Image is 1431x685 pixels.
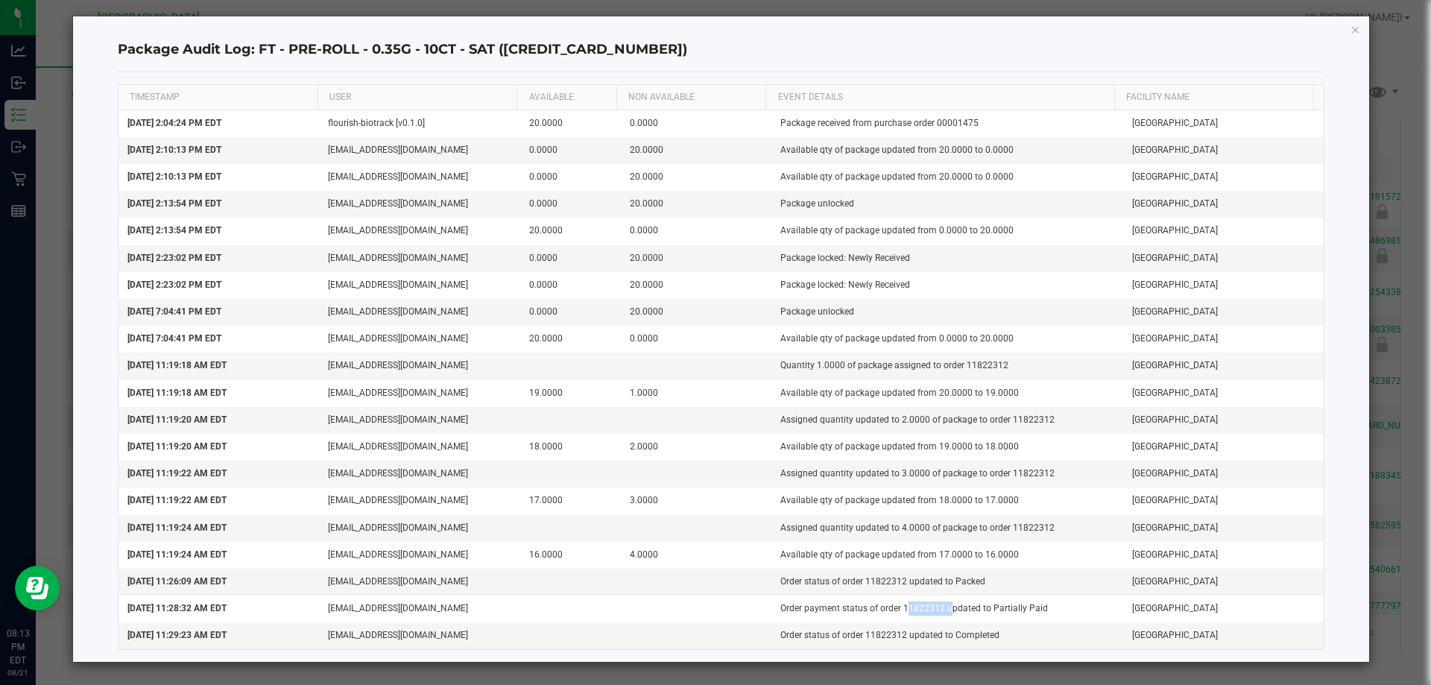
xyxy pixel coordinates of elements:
td: 20.0000 [621,191,771,218]
td: 20.0000 [520,326,621,353]
span: [DATE] 11:26:09 AM EDT [127,576,227,587]
span: [DATE] 11:19:18 AM EDT [127,360,227,370]
td: [GEOGRAPHIC_DATA] [1123,245,1324,272]
td: [EMAIL_ADDRESS][DOMAIN_NAME] [319,326,520,353]
td: [GEOGRAPHIC_DATA] [1123,461,1324,487]
td: [GEOGRAPHIC_DATA] [1123,542,1324,569]
td: [GEOGRAPHIC_DATA] [1123,380,1324,407]
td: [GEOGRAPHIC_DATA] [1123,622,1324,648]
span: [DATE] 2:10:13 PM EDT [127,145,221,155]
span: [DATE] 11:28:32 AM EDT [127,603,227,613]
td: [GEOGRAPHIC_DATA] [1123,569,1324,596]
td: [EMAIL_ADDRESS][DOMAIN_NAME] [319,272,520,299]
span: [DATE] 11:19:20 AM EDT [127,414,227,425]
th: USER [318,85,517,110]
td: 2.0000 [621,434,771,461]
td: flourish-biotrack [v0.1.0] [319,110,520,137]
th: NON AVAILABLE [616,85,765,110]
td: 0.0000 [621,218,771,244]
td: [EMAIL_ADDRESS][DOMAIN_NAME] [319,299,520,326]
td: [GEOGRAPHIC_DATA] [1123,515,1324,542]
span: [DATE] 11:19:22 AM EDT [127,495,227,505]
span: [DATE] 2:13:54 PM EDT [127,225,221,236]
td: 20.0000 [621,164,771,191]
td: [EMAIL_ADDRESS][DOMAIN_NAME] [319,380,520,407]
td: 20.0000 [621,272,771,299]
td: 20.0000 [520,110,621,137]
td: Available qty of package updated from 18.0000 to 17.0000 [771,487,1123,514]
td: [GEOGRAPHIC_DATA] [1123,487,1324,514]
span: [DATE] 11:19:20 AM EDT [127,441,227,452]
h4: Package Audit Log: FT - PRE-ROLL - 0.35G - 10CT - SAT ([CREDIT_CARD_NUMBER]) [118,40,1325,60]
td: 19.0000 [520,380,621,407]
td: [GEOGRAPHIC_DATA] [1123,299,1324,326]
td: [EMAIL_ADDRESS][DOMAIN_NAME] [319,515,520,542]
td: 0.0000 [520,299,621,326]
td: [GEOGRAPHIC_DATA] [1123,326,1324,353]
iframe: Resource center [15,566,60,610]
td: [EMAIL_ADDRESS][DOMAIN_NAME] [319,461,520,487]
span: [DATE] 2:10:13 PM EDT [127,171,221,182]
th: EVENT DETAILS [765,85,1114,110]
span: [DATE] 7:04:41 PM EDT [127,333,221,344]
td: 20.0000 [621,299,771,326]
span: [DATE] 11:19:24 AM EDT [127,523,227,533]
span: [DATE] 7:04:41 PM EDT [127,306,221,317]
th: AVAILABLE [517,85,616,110]
td: Order payment status of order 11822312 updated to Partially Paid [771,596,1123,622]
td: 0.0000 [520,164,621,191]
td: [GEOGRAPHIC_DATA] [1123,596,1324,622]
span: [DATE] 2:23:02 PM EDT [127,280,221,290]
td: Assigned quantity updated to 2.0000 of package to order 11822312 [771,407,1123,434]
td: Available qty of package updated from 0.0000 to 20.0000 [771,218,1123,244]
td: Quantity 1.0000 of package assigned to order 11822312 [771,353,1123,379]
td: 17.0000 [520,487,621,514]
td: 0.0000 [621,110,771,137]
td: 3.0000 [621,487,771,514]
td: [GEOGRAPHIC_DATA] [1123,137,1324,164]
span: [DATE] 11:19:18 AM EDT [127,388,227,398]
td: [EMAIL_ADDRESS][DOMAIN_NAME] [319,434,520,461]
span: [DATE] 11:19:24 AM EDT [127,549,227,560]
td: [GEOGRAPHIC_DATA] [1123,434,1324,461]
td: Available qty of package updated from 20.0000 to 0.0000 [771,137,1123,164]
span: [DATE] 11:29:23 AM EDT [127,630,227,640]
td: [EMAIL_ADDRESS][DOMAIN_NAME] [319,487,520,514]
td: 0.0000 [520,245,621,272]
td: Available qty of package updated from 20.0000 to 19.0000 [771,380,1123,407]
td: [GEOGRAPHIC_DATA] [1123,164,1324,191]
td: [EMAIL_ADDRESS][DOMAIN_NAME] [319,542,520,569]
td: 20.0000 [621,245,771,272]
td: 0.0000 [621,326,771,353]
td: 18.0000 [520,434,621,461]
td: [GEOGRAPHIC_DATA] [1123,272,1324,299]
td: 0.0000 [520,191,621,218]
td: Assigned quantity updated to 3.0000 of package to order 11822312 [771,461,1123,487]
th: Facility Name [1114,85,1313,110]
td: [EMAIL_ADDRESS][DOMAIN_NAME] [319,353,520,379]
td: [EMAIL_ADDRESS][DOMAIN_NAME] [319,191,520,218]
td: Assigned quantity updated to 4.0000 of package to order 11822312 [771,515,1123,542]
td: 1.0000 [621,380,771,407]
td: Package unlocked [771,299,1123,326]
td: [EMAIL_ADDRESS][DOMAIN_NAME] [319,596,520,622]
td: 0.0000 [520,272,621,299]
td: Available qty of package updated from 17.0000 to 16.0000 [771,542,1123,569]
td: [EMAIL_ADDRESS][DOMAIN_NAME] [319,137,520,164]
td: [GEOGRAPHIC_DATA] [1123,353,1324,379]
td: Available qty of package updated from 19.0000 to 18.0000 [771,434,1123,461]
td: Package unlocked [771,191,1123,218]
td: [GEOGRAPHIC_DATA] [1123,110,1324,137]
td: Available qty of package updated from 0.0000 to 20.0000 [771,326,1123,353]
td: 0.0000 [520,137,621,164]
span: [DATE] 2:23:02 PM EDT [127,253,221,263]
td: 20.0000 [520,218,621,244]
td: [EMAIL_ADDRESS][DOMAIN_NAME] [319,245,520,272]
td: [EMAIL_ADDRESS][DOMAIN_NAME] [319,164,520,191]
td: [GEOGRAPHIC_DATA] [1123,218,1324,244]
td: Available qty of package updated from 20.0000 to 0.0000 [771,164,1123,191]
td: [EMAIL_ADDRESS][DOMAIN_NAME] [319,218,520,244]
td: Package locked: Newly Received [771,272,1123,299]
th: TIMESTAMP [119,85,318,110]
td: 16.0000 [520,542,621,569]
